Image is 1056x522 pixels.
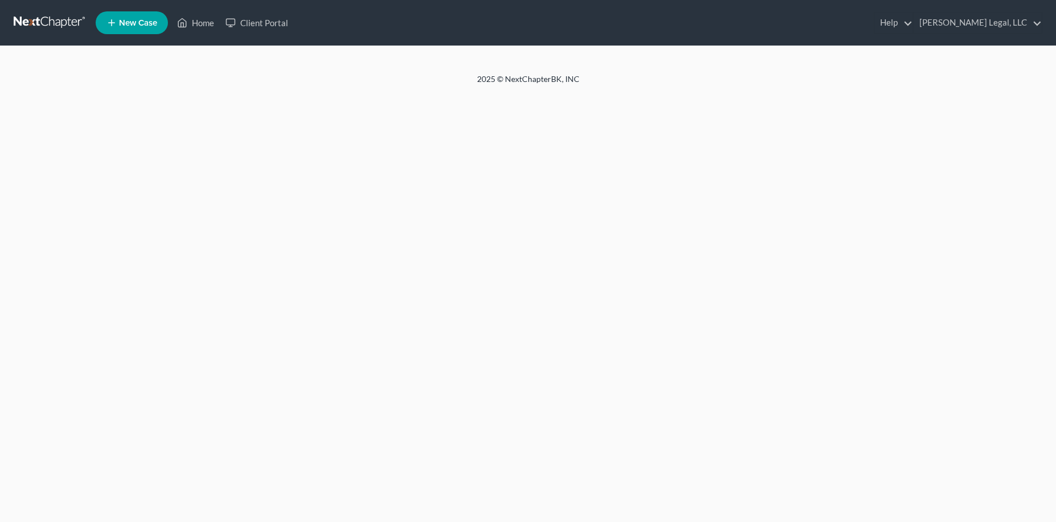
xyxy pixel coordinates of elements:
[220,13,294,33] a: Client Portal
[914,13,1042,33] a: [PERSON_NAME] Legal, LLC
[874,13,913,33] a: Help
[204,73,853,94] div: 2025 © NextChapterBK, INC
[171,13,220,33] a: Home
[96,11,168,34] new-legal-case-button: New Case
